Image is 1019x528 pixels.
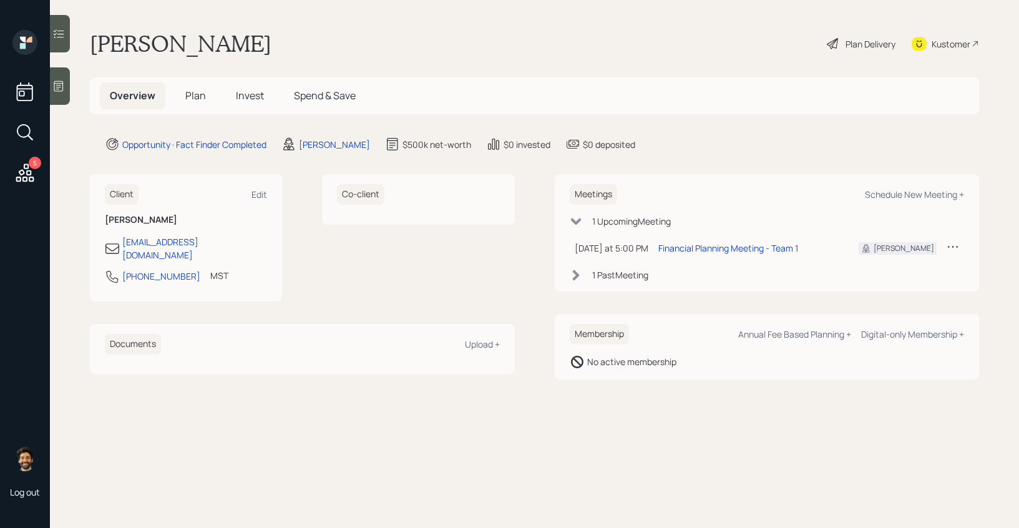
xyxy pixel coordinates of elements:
[12,446,37,471] img: eric-schwartz-headshot.png
[738,328,851,340] div: Annual Fee Based Planning +
[575,242,648,255] div: [DATE] at 5:00 PM
[465,338,500,350] div: Upload +
[105,334,161,354] h6: Documents
[592,215,671,228] div: 1 Upcoming Meeting
[846,37,895,51] div: Plan Delivery
[570,184,617,205] h6: Meetings
[185,89,206,102] span: Plan
[90,30,271,57] h1: [PERSON_NAME]
[402,138,471,151] div: $500k net-worth
[504,138,550,151] div: $0 invested
[110,89,155,102] span: Overview
[105,215,267,225] h6: [PERSON_NAME]
[592,268,648,281] div: 1 Past Meeting
[105,184,139,205] h6: Client
[861,328,964,340] div: Digital-only Membership +
[932,37,970,51] div: Kustomer
[122,270,200,283] div: [PHONE_NUMBER]
[122,138,266,151] div: Opportunity · Fact Finder Completed
[251,188,267,200] div: Edit
[122,235,267,262] div: [EMAIL_ADDRESS][DOMAIN_NAME]
[10,486,40,498] div: Log out
[865,188,964,200] div: Schedule New Meeting +
[299,138,370,151] div: [PERSON_NAME]
[236,89,264,102] span: Invest
[210,269,228,282] div: MST
[294,89,356,102] span: Spend & Save
[583,138,635,151] div: $0 deposited
[570,324,629,345] h6: Membership
[587,355,676,368] div: No active membership
[29,157,41,169] div: 5
[658,242,798,255] div: Financial Planning Meeting - Team 1
[337,184,384,205] h6: Co-client
[874,243,934,254] div: [PERSON_NAME]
